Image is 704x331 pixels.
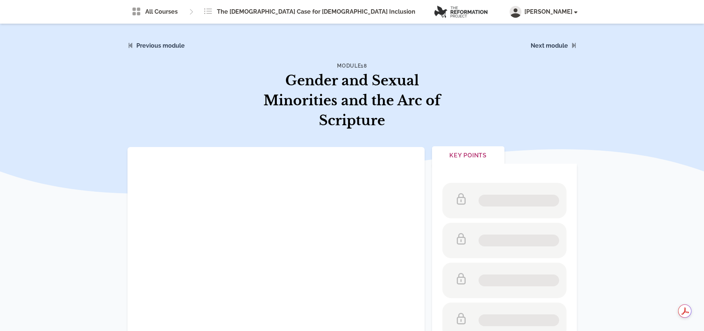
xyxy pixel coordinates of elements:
a: All Courses [127,4,182,19]
img: logo.png [434,6,487,18]
h1: Gender and Sexual Minorities and the Arc of Scripture [258,71,447,131]
button: [PERSON_NAME] [510,6,577,18]
span: The [DEMOGRAPHIC_DATA] Case for [DEMOGRAPHIC_DATA] Inclusion [217,7,415,16]
span: All Courses [145,7,178,16]
a: The [DEMOGRAPHIC_DATA] Case for [DEMOGRAPHIC_DATA] Inclusion [199,4,420,19]
span: [PERSON_NAME] [524,7,577,16]
button: Key Points [432,146,504,166]
a: Previous module [136,42,185,49]
a: Next module [531,42,568,49]
iframe: Module 18 - Gender and Sexual Minorities and the Arc of Scripture [127,147,425,314]
h4: Module 18 [258,62,447,69]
